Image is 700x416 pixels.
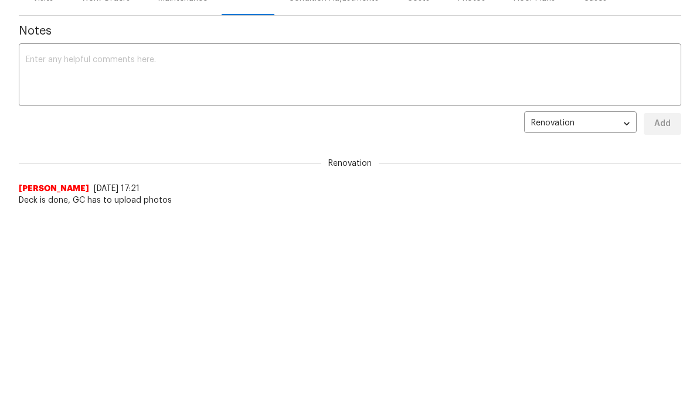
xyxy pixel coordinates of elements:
[19,195,681,206] span: Deck is done, GC has to upload photos
[19,183,89,195] span: [PERSON_NAME]
[524,110,637,138] div: Renovation
[19,25,681,37] span: Notes
[321,158,379,169] span: Renovation
[94,185,140,193] span: [DATE] 17:21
